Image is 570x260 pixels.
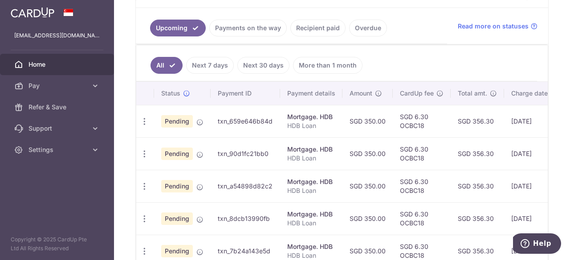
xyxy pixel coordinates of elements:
[451,170,504,202] td: SGD 356.30
[287,177,335,186] div: Mortgage. HDB
[458,89,487,98] span: Total amt.
[211,170,280,202] td: txn_a54898d82c2
[150,20,206,36] a: Upcoming
[342,105,393,137] td: SGD 350.00
[161,245,193,257] span: Pending
[342,202,393,235] td: SGD 350.00
[287,121,335,130] p: HDB Loan
[28,103,87,112] span: Refer & Save
[400,89,434,98] span: CardUp fee
[186,57,234,74] a: Next 7 days
[458,22,537,31] a: Read more on statuses
[393,105,451,137] td: SGD 6.30 OCBC18
[211,82,280,105] th: Payment ID
[451,137,504,170] td: SGD 356.30
[504,202,565,235] td: [DATE]
[287,112,335,121] div: Mortgage. HDB
[287,154,335,163] p: HDB Loan
[393,202,451,235] td: SGD 6.30 OCBC18
[161,115,193,128] span: Pending
[14,31,100,40] p: [EMAIL_ADDRESS][DOMAIN_NAME]
[293,57,362,74] a: More than 1 month
[28,60,87,69] span: Home
[342,137,393,170] td: SGD 350.00
[504,105,565,137] td: [DATE]
[458,22,529,31] span: Read more on statuses
[287,145,335,154] div: Mortgage. HDB
[451,105,504,137] td: SGD 356.30
[290,20,346,36] a: Recipient paid
[287,242,335,251] div: Mortgage. HDB
[211,137,280,170] td: txn_90d1fc21bb0
[349,20,387,36] a: Overdue
[287,219,335,228] p: HDB Loan
[161,148,193,160] span: Pending
[287,251,335,260] p: HDB Loan
[237,57,289,74] a: Next 30 days
[511,89,548,98] span: Charge date
[504,137,565,170] td: [DATE]
[393,170,451,202] td: SGD 6.30 OCBC18
[209,20,287,36] a: Payments on the way
[287,210,335,219] div: Mortgage. HDB
[211,105,280,137] td: txn_659e646b84d
[350,89,372,98] span: Amount
[211,202,280,235] td: txn_8dcb13990fb
[393,137,451,170] td: SGD 6.30 OCBC18
[451,202,504,235] td: SGD 356.30
[161,89,180,98] span: Status
[11,7,54,18] img: CardUp
[280,82,342,105] th: Payment details
[28,124,87,133] span: Support
[151,57,183,74] a: All
[342,170,393,202] td: SGD 350.00
[161,180,193,192] span: Pending
[504,170,565,202] td: [DATE]
[513,233,561,256] iframe: Opens a widget where you can find more information
[161,212,193,225] span: Pending
[287,186,335,195] p: HDB Loan
[28,145,87,154] span: Settings
[28,81,87,90] span: Pay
